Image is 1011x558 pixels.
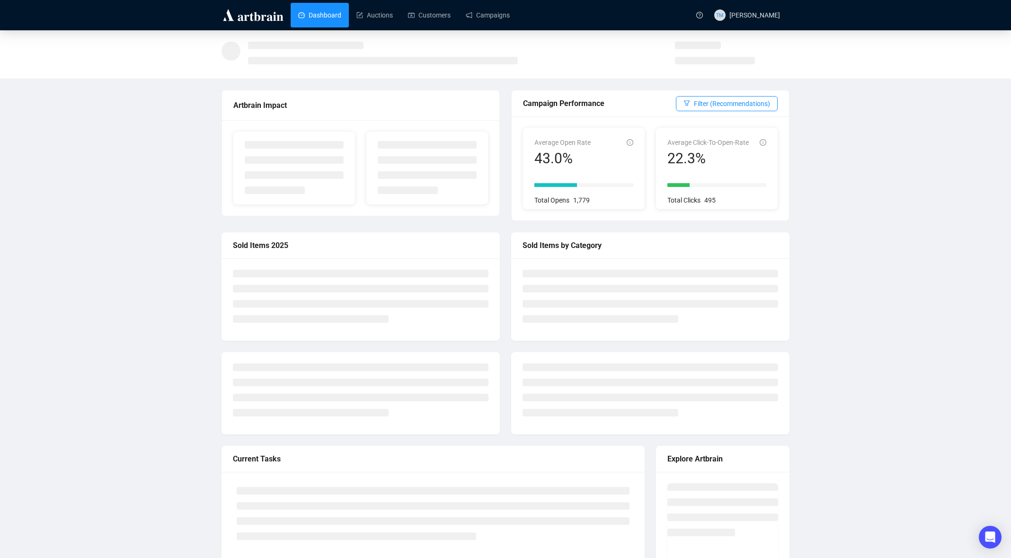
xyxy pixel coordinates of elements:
span: TM [716,11,723,19]
div: Artbrain Impact [233,99,488,111]
button: Filter (Recommendations) [676,96,778,111]
span: Filter (Recommendations) [694,98,770,109]
span: Total Opens [534,196,569,204]
div: Current Tasks [233,453,633,465]
span: [PERSON_NAME] [729,11,780,19]
span: filter [683,100,690,106]
a: Dashboard [298,3,341,27]
img: logo [222,8,285,23]
a: Customers [408,3,451,27]
div: 43.0% [534,150,591,168]
div: Sold Items by Category [523,239,778,251]
a: Auctions [356,3,393,27]
span: info-circle [627,139,633,146]
span: 1,779 [573,196,590,204]
span: Average Open Rate [534,139,591,146]
span: question-circle [696,12,703,18]
div: 22.3% [667,150,749,168]
div: Open Intercom Messenger [979,526,1002,549]
span: info-circle [760,139,766,146]
div: Sold Items 2025 [233,239,488,251]
div: Campaign Performance [523,97,676,109]
div: Explore Artbrain [667,453,778,465]
span: Average Click-To-Open-Rate [667,139,749,146]
span: Total Clicks [667,196,701,204]
a: Campaigns [466,3,510,27]
span: 495 [704,196,716,204]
